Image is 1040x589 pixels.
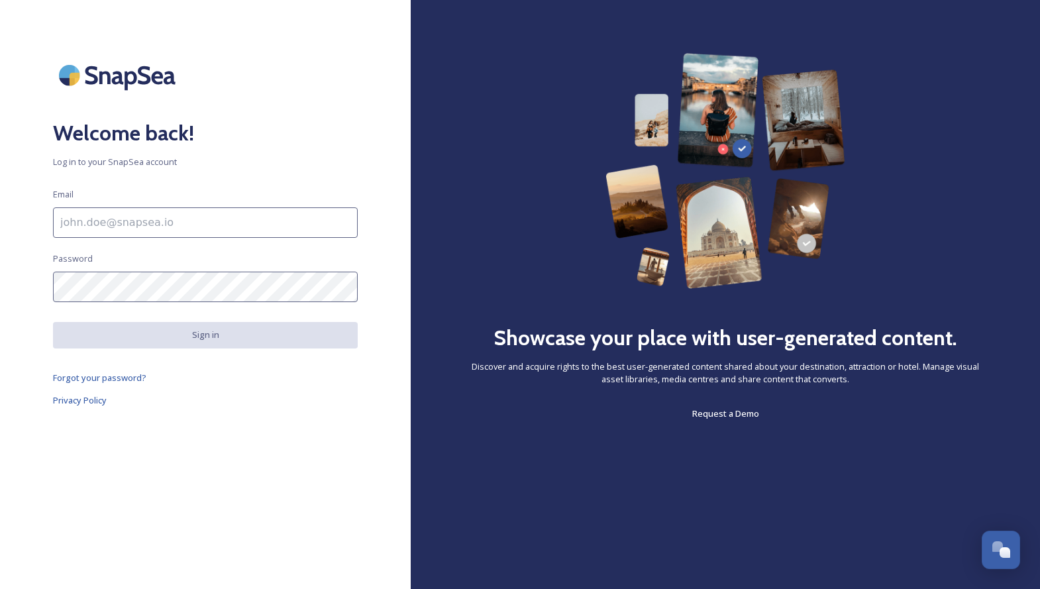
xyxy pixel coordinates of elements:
[53,188,74,201] span: Email
[53,117,358,149] h2: Welcome back!
[53,252,93,265] span: Password
[53,53,185,97] img: SnapSea Logo
[53,370,358,386] a: Forgot your password?
[53,322,358,348] button: Sign in
[53,392,358,408] a: Privacy Policy
[692,407,759,419] span: Request a Demo
[605,53,846,289] img: 63b42ca75bacad526042e722_Group%20154-p-800.png
[53,394,107,406] span: Privacy Policy
[464,360,987,386] span: Discover and acquire rights to the best user-generated content shared about your destination, att...
[692,405,759,421] a: Request a Demo
[53,372,146,384] span: Forgot your password?
[53,207,358,238] input: john.doe@snapsea.io
[53,156,358,168] span: Log in to your SnapSea account
[982,531,1020,569] button: Open Chat
[494,322,957,354] h2: Showcase your place with user-generated content.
